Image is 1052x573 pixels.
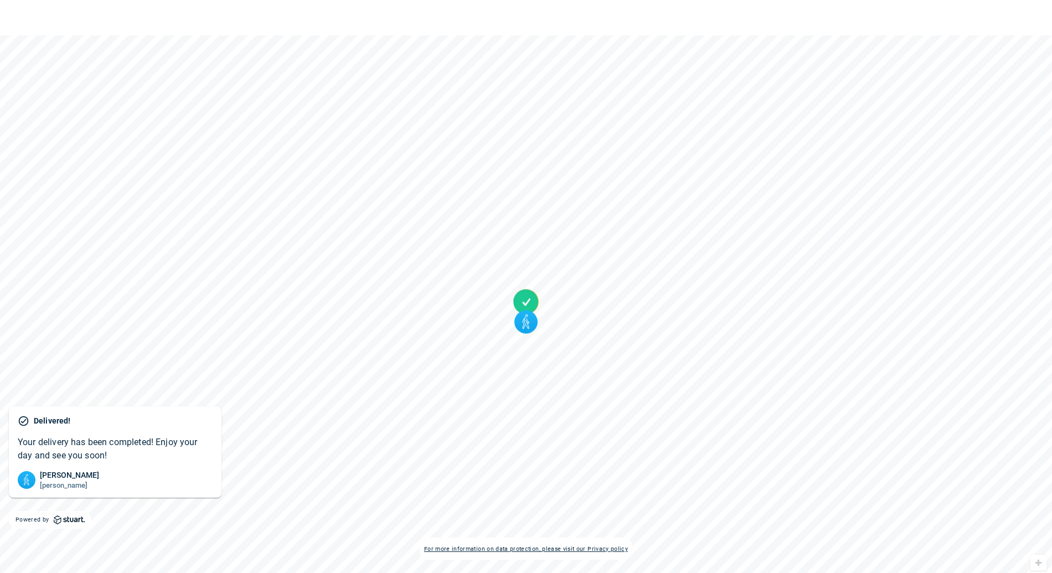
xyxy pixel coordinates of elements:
[424,545,628,553] span: For more information on data protection, please visit our Privacy policy
[40,482,87,489] span: [PERSON_NAME]
[16,515,49,524] span: Powered by
[54,515,85,524] img: Logo
[9,511,91,529] a: Powered byLogo
[514,311,538,334] img: svg+xml;base64,PD94bWwgdmVyc2lvbj0iMS4wIiBlbmNvZGluZz0iVVRGLTgiIHN0YW5kYWxvbmU9Im5vIj8+Cjxzdmcgd2...
[512,288,540,357] img: svg+xml;base64,PHN2ZyB3aWR0aD0iNTIiIGhlaWdodD0iMTI0IiB2aWV3Qm94PSIwIDAgNTIgMTI0IiBmaWxsPSJub25lIi...
[420,538,632,560] a: For more information on data protection, please visit our Privacy policy
[40,471,99,479] span: [PERSON_NAME]
[18,436,213,462] p: Your delivery has been completed! Enjoy your day and see you soon!
[34,415,70,427] p: Delivered!
[18,471,35,489] img: transport type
